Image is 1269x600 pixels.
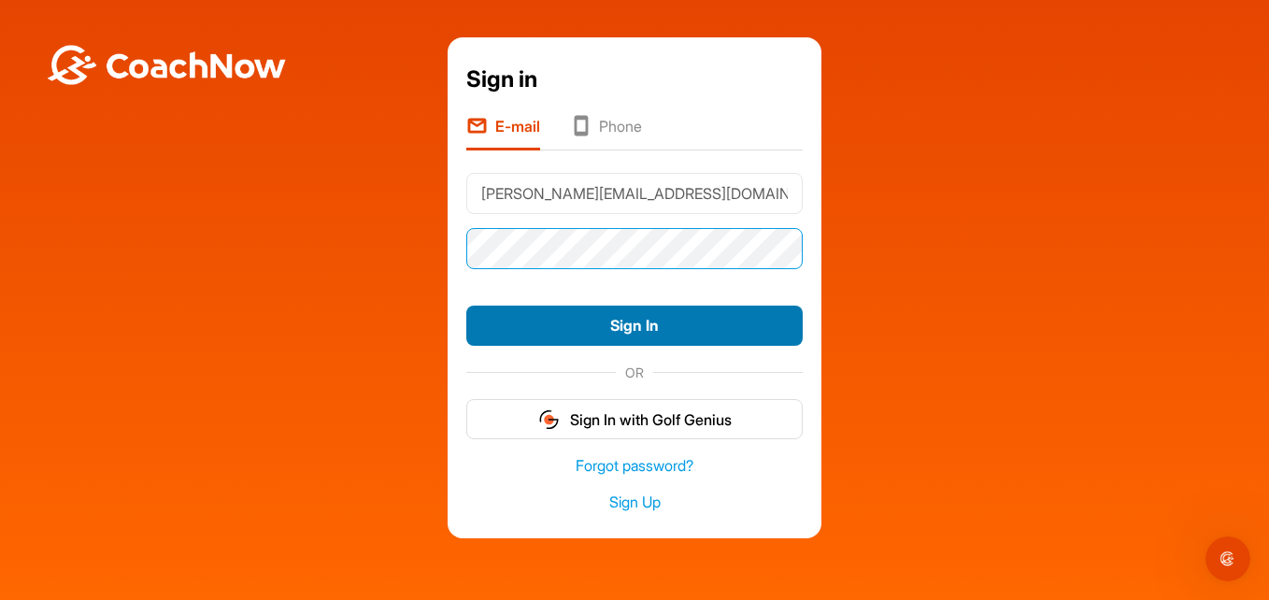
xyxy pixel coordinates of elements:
span: OR [616,363,653,382]
button: Sign In [466,306,803,346]
img: BwLJSsUCoWCh5upNqxVrqldRgqLPVwmV24tXu5FoVAoFEpwwqQ3VIfuoInZCoVCoTD4vwADAC3ZFMkVEQFDAAAAAElFTkSuQmCC [45,45,288,85]
div: Sign in [466,63,803,96]
a: Sign Up [466,492,803,513]
li: E-mail [466,115,540,150]
li: Phone [570,115,642,150]
img: gg_logo [537,408,561,431]
input: E-mail [466,173,803,214]
iframe: Intercom live chat [1205,536,1250,581]
a: Forgot password? [466,455,803,477]
button: Sign In with Golf Genius [466,399,803,439]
